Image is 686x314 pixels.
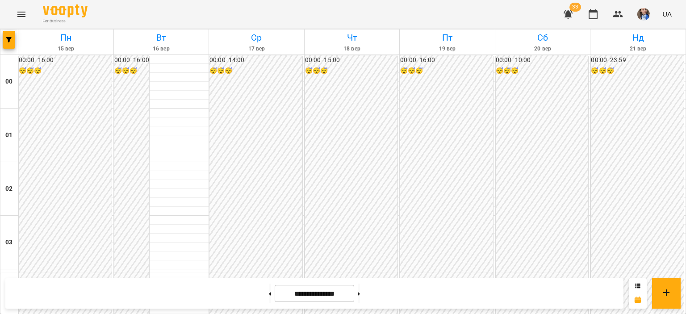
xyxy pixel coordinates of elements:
[401,45,494,53] h6: 19 вер
[11,4,32,25] button: Menu
[306,31,398,45] h6: Чт
[43,4,88,17] img: Voopty Logo
[400,66,493,76] h6: 😴😴😴
[306,45,398,53] h6: 18 вер
[400,55,493,65] h6: 00:00 - 16:00
[591,55,684,65] h6: 00:00 - 23:59
[210,31,303,45] h6: Ср
[20,45,112,53] h6: 15 вер
[659,6,675,22] button: UA
[5,238,13,247] h6: 03
[5,184,13,194] h6: 02
[592,45,684,53] h6: 21 вер
[43,18,88,24] span: For Business
[497,45,589,53] h6: 20 вер
[496,55,589,65] h6: 00:00 - 10:00
[591,66,684,76] h6: 😴😴😴
[662,9,672,19] span: UA
[209,66,302,76] h6: 😴😴😴
[5,77,13,87] h6: 00
[5,130,13,140] h6: 01
[19,55,112,65] h6: 00:00 - 16:00
[401,31,494,45] h6: Пт
[305,55,398,65] h6: 00:00 - 15:00
[20,31,112,45] h6: Пн
[114,66,149,76] h6: 😴😴😴
[497,31,589,45] h6: Сб
[114,55,149,65] h6: 00:00 - 16:00
[305,66,398,76] h6: 😴😴😴
[592,31,684,45] h6: Нд
[496,66,589,76] h6: 😴😴😴
[209,55,302,65] h6: 00:00 - 14:00
[569,3,581,12] span: 33
[210,45,303,53] h6: 17 вер
[115,45,208,53] h6: 16 вер
[115,31,208,45] h6: Вт
[19,66,112,76] h6: 😴😴😴
[637,8,650,21] img: 727e98639bf378bfedd43b4b44319584.jpeg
